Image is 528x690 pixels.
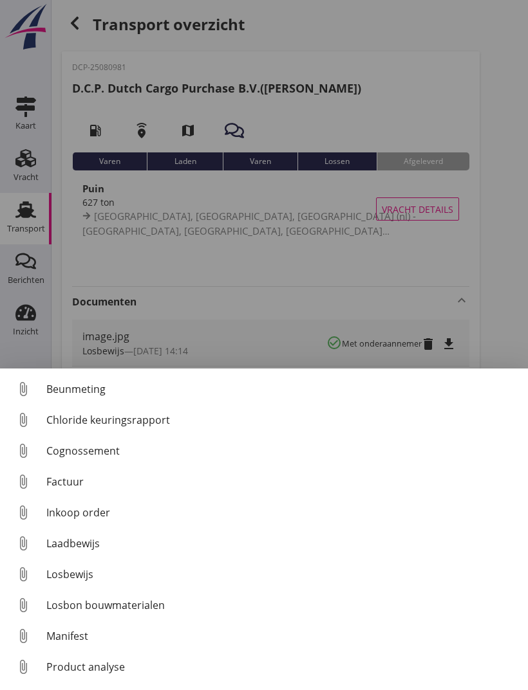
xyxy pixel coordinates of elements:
div: Losbon bouwmaterialen [46,597,518,613]
div: Manifest [46,628,518,644]
i: attach_file [13,502,33,523]
i: attach_file [13,379,33,399]
div: Losbewijs [46,567,518,582]
div: Factuur [46,474,518,489]
div: Inkoop order [46,505,518,520]
i: attach_file [13,595,33,615]
div: Product analyse [46,659,518,675]
div: Beunmeting [46,381,518,397]
div: Laadbewijs [46,536,518,551]
i: attach_file [13,471,33,492]
i: attach_file [13,657,33,677]
div: Cognossement [46,443,518,458]
i: attach_file [13,564,33,585]
div: Chloride keuringsrapport [46,412,518,428]
i: attach_file [13,440,33,461]
i: attach_file [13,533,33,554]
i: attach_file [13,626,33,646]
i: attach_file [13,410,33,430]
